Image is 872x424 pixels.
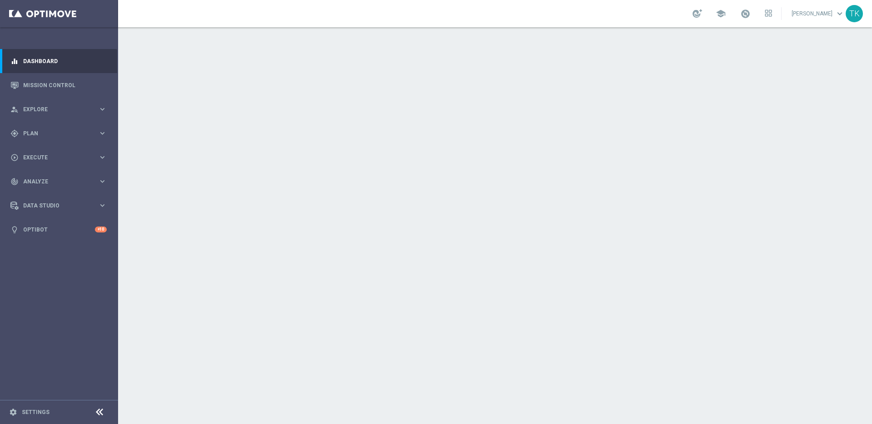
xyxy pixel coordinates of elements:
div: Optibot [10,217,107,242]
i: play_circle_outline [10,153,19,162]
a: Dashboard [23,49,107,73]
div: Explore [10,105,98,113]
span: keyboard_arrow_down [835,9,845,19]
span: Data Studio [23,203,98,208]
button: track_changes Analyze keyboard_arrow_right [10,178,107,185]
a: Settings [22,409,50,415]
i: equalizer [10,57,19,65]
i: keyboard_arrow_right [98,177,107,186]
i: track_changes [10,177,19,186]
button: gps_fixed Plan keyboard_arrow_right [10,130,107,137]
button: Mission Control [10,82,107,89]
button: lightbulb Optibot +10 [10,226,107,233]
span: Execute [23,155,98,160]
span: Plan [23,131,98,136]
i: keyboard_arrow_right [98,129,107,138]
div: +10 [95,227,107,232]
i: lightbulb [10,226,19,234]
div: Mission Control [10,73,107,97]
span: Analyze [23,179,98,184]
button: Data Studio keyboard_arrow_right [10,202,107,209]
div: Dashboard [10,49,107,73]
div: Execute [10,153,98,162]
a: [PERSON_NAME]keyboard_arrow_down [791,7,846,20]
a: Mission Control [23,73,107,97]
div: Plan [10,129,98,138]
button: equalizer Dashboard [10,58,107,65]
span: school [716,9,726,19]
i: person_search [10,105,19,113]
button: play_circle_outline Execute keyboard_arrow_right [10,154,107,161]
a: Optibot [23,217,95,242]
div: Analyze [10,177,98,186]
i: keyboard_arrow_right [98,105,107,113]
div: Data Studio [10,202,98,210]
i: gps_fixed [10,129,19,138]
div: TK [846,5,863,22]
button: person_search Explore keyboard_arrow_right [10,106,107,113]
i: keyboard_arrow_right [98,153,107,162]
i: keyboard_arrow_right [98,201,107,210]
span: Explore [23,107,98,112]
i: settings [9,408,17,416]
